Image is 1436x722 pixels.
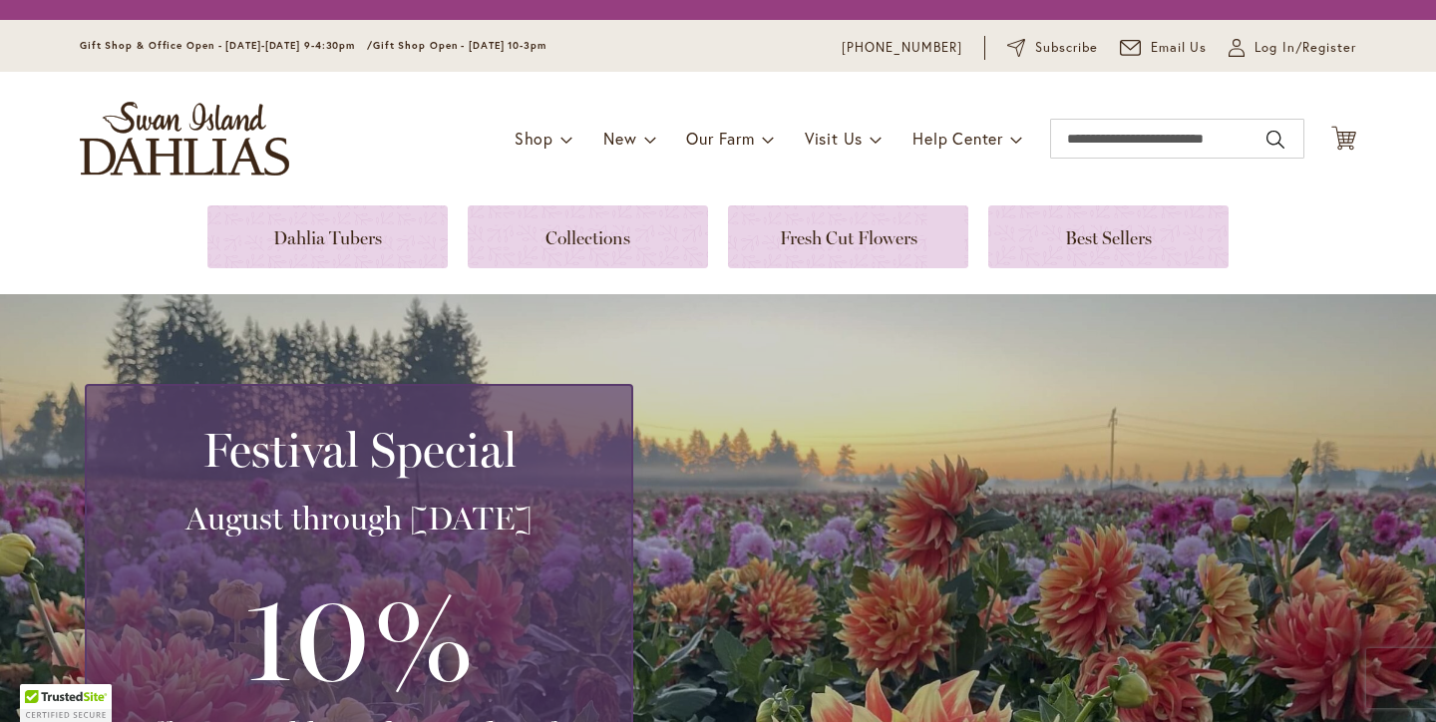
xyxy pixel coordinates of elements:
[111,499,607,539] h3: August through [DATE]
[80,39,373,52] span: Gift Shop & Office Open - [DATE]-[DATE] 9-4:30pm /
[111,422,607,478] h2: Festival Special
[1151,38,1208,58] span: Email Us
[1255,38,1356,58] span: Log In/Register
[912,128,1003,149] span: Help Center
[1035,38,1098,58] span: Subscribe
[686,128,754,149] span: Our Farm
[515,128,553,149] span: Shop
[603,128,636,149] span: New
[373,39,546,52] span: Gift Shop Open - [DATE] 10-3pm
[1229,38,1356,58] a: Log In/Register
[80,102,289,176] a: store logo
[805,128,863,149] span: Visit Us
[842,38,962,58] a: [PHONE_NUMBER]
[111,558,607,714] h3: 10%
[1120,38,1208,58] a: Email Us
[1266,124,1284,156] button: Search
[1007,38,1098,58] a: Subscribe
